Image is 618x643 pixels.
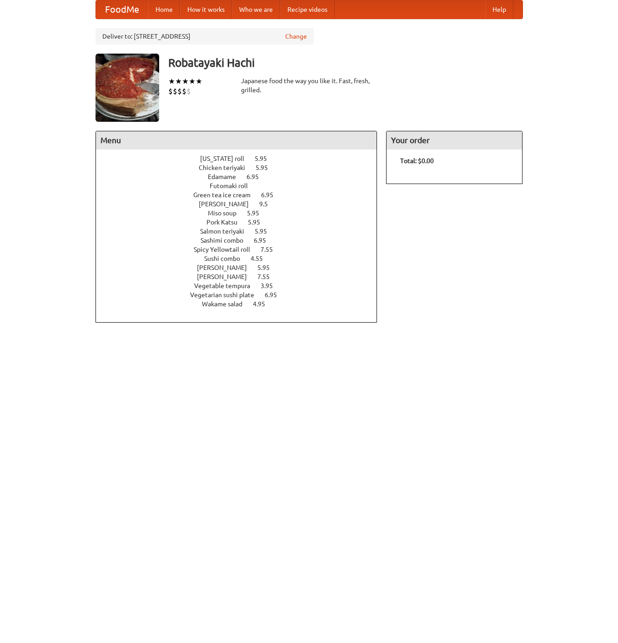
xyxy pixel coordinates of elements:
[400,157,434,164] b: Total: $0.00
[257,273,279,280] span: 7.55
[197,273,256,280] span: [PERSON_NAME]
[197,264,286,271] a: [PERSON_NAME] 5.95
[168,54,523,72] h3: Robatayaki Hachi
[204,255,280,262] a: Sushi combo 4.55
[190,291,294,299] a: Vegetarian sushi plate 6.95
[201,237,252,244] span: Sashimi combo
[255,228,276,235] span: 5.95
[261,246,282,253] span: 7.55
[197,273,286,280] a: [PERSON_NAME] 7.55
[248,219,269,226] span: 5.95
[261,282,282,289] span: 3.95
[189,76,196,86] li: ★
[173,86,177,96] li: $
[199,164,254,171] span: Chicken teriyaki
[256,164,277,171] span: 5.95
[197,264,256,271] span: [PERSON_NAME]
[208,173,276,180] a: Edamame 6.95
[186,86,191,96] li: $
[190,291,263,299] span: Vegetarian sushi plate
[254,237,275,244] span: 6.95
[241,76,377,95] div: Japanese food the way you like it. Fast, fresh, grilled.
[194,282,290,289] a: Vegetable tempura 3.95
[201,237,283,244] a: Sashimi combo 6.95
[168,86,173,96] li: $
[202,300,282,308] a: Wakame salad 4.95
[175,76,182,86] li: ★
[208,209,246,217] span: Miso soup
[387,131,522,150] h4: Your order
[194,246,290,253] a: Spicy Yellowtail roll 7.55
[210,182,257,189] span: Futomaki roll
[199,164,285,171] a: Chicken teriyaki 5.95
[95,54,159,122] img: angular.jpg
[200,155,284,162] a: [US_STATE] roll 5.95
[180,0,232,19] a: How it works
[193,191,260,199] span: Green tea ice cream
[251,255,272,262] span: 4.55
[148,0,180,19] a: Home
[259,200,277,208] span: 9.5
[257,264,279,271] span: 5.95
[193,191,290,199] a: Green tea ice cream 6.95
[200,228,284,235] a: Salmon teriyaki 5.95
[194,282,259,289] span: Vegetable tempura
[208,209,276,217] a: Miso soup 5.95
[232,0,280,19] a: Who we are
[96,0,148,19] a: FoodMe
[202,300,251,308] span: Wakame salad
[196,76,202,86] li: ★
[261,191,282,199] span: 6.95
[210,182,274,189] a: Futomaki roll
[255,155,276,162] span: 5.95
[485,0,513,19] a: Help
[177,86,182,96] li: $
[95,28,314,45] div: Deliver to: [STREET_ADDRESS]
[199,200,285,208] a: [PERSON_NAME] 9.5
[265,291,286,299] span: 6.95
[200,228,253,235] span: Salmon teriyaki
[285,32,307,41] a: Change
[96,131,377,150] h4: Menu
[168,76,175,86] li: ★
[200,155,253,162] span: [US_STATE] roll
[206,219,246,226] span: Pork Katsu
[206,219,277,226] a: Pork Katsu 5.95
[182,86,186,96] li: $
[204,255,249,262] span: Sushi combo
[194,246,259,253] span: Spicy Yellowtail roll
[182,76,189,86] li: ★
[280,0,335,19] a: Recipe videos
[199,200,258,208] span: [PERSON_NAME]
[253,300,274,308] span: 4.95
[247,209,268,217] span: 5.95
[208,173,245,180] span: Edamame
[246,173,268,180] span: 6.95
